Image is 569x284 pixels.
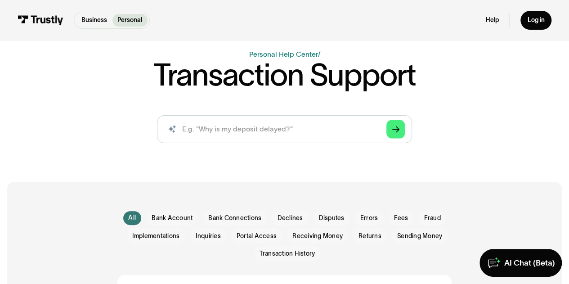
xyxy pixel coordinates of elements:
span: Fees [394,214,408,223]
p: Personal [117,16,142,25]
span: Disputes [319,214,345,223]
span: Fraud [424,214,440,223]
form: Email Form [117,210,452,261]
a: Help [486,16,499,24]
img: Trustly Logo [18,15,63,25]
p: Business [81,16,107,25]
span: Errors [360,214,378,223]
input: search [157,115,412,144]
h1: Transaction Support [153,59,416,90]
a: Business [76,14,112,27]
div: Log in [527,16,544,24]
div: / [318,50,320,58]
div: AI Chat (Beta) [504,258,555,268]
a: Log in [520,11,551,29]
span: Implementations [132,232,180,241]
span: Sending Money [397,232,442,241]
span: Receiving Money [292,232,343,241]
a: AI Chat (Beta) [479,249,562,277]
span: Returns [358,232,381,241]
span: Bank Account [152,214,193,223]
span: Declines [277,214,303,223]
form: Search [157,115,412,144]
a: Personal Help Center [249,50,318,58]
span: Portal Access [237,232,277,241]
div: All [128,213,136,222]
a: Personal [112,14,148,27]
span: Transaction History [260,249,315,258]
span: Inquiries [195,232,220,241]
span: Bank Connections [208,214,261,223]
a: All [123,211,141,225]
